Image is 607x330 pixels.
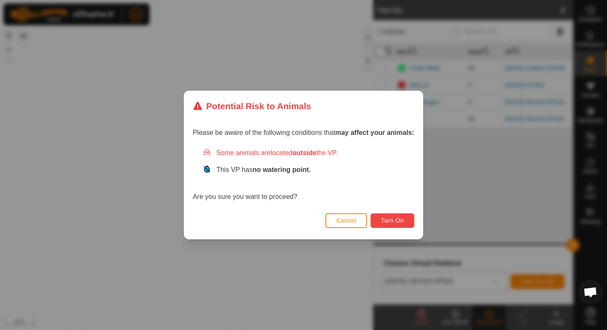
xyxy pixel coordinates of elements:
div: Are you sure you want to proceed? [193,148,414,202]
button: Turn On [371,213,414,228]
button: Cancel [325,213,367,228]
strong: outside [293,149,317,156]
div: Open chat [578,279,603,305]
strong: may affect your animals: [335,129,414,136]
strong: no watering point. [252,166,311,173]
span: Turn On [381,217,404,224]
div: Potential Risk to Animals [193,99,311,113]
span: Cancel [336,217,356,224]
span: Please be aware of the following conditions that [193,129,414,136]
span: located the VP. [271,149,338,156]
div: Some animals are [203,148,414,158]
span: This VP has [216,166,311,173]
